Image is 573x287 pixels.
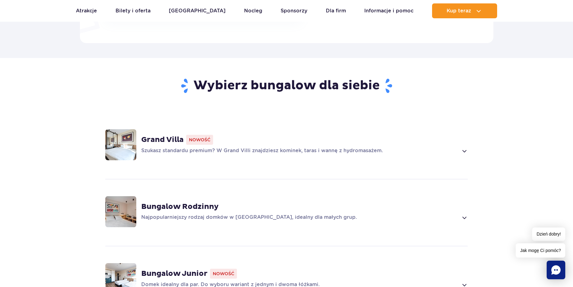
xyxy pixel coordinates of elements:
[447,8,471,14] span: Kup teraz
[141,214,458,221] p: Najpopularniejszy rodzaj domków w [GEOGRAPHIC_DATA], idealny dla małych grup.
[547,261,565,279] div: Chat
[141,135,184,144] strong: Grand Villa
[105,78,468,94] h2: Wybierz bungalow dla siebie
[532,227,565,241] span: Dzień dobry!
[516,243,565,258] span: Jak mogę Ci pomóc?
[364,3,413,18] a: Informacje i pomoc
[141,269,208,278] strong: Bungalow Junior
[116,3,151,18] a: Bilety i oferta
[169,3,225,18] a: [GEOGRAPHIC_DATA]
[210,269,237,279] span: Nowość
[326,3,346,18] a: Dla firm
[281,3,307,18] a: Sponsorzy
[76,3,97,18] a: Atrakcje
[141,147,458,155] p: Szukasz standardu premium? W Grand Villi znajdziesz kominek, taras i wannę z hydromasażem.
[186,135,213,145] span: Nowość
[432,3,497,18] button: Kup teraz
[244,3,262,18] a: Nocleg
[141,202,219,211] strong: Bungalow Rodzinny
